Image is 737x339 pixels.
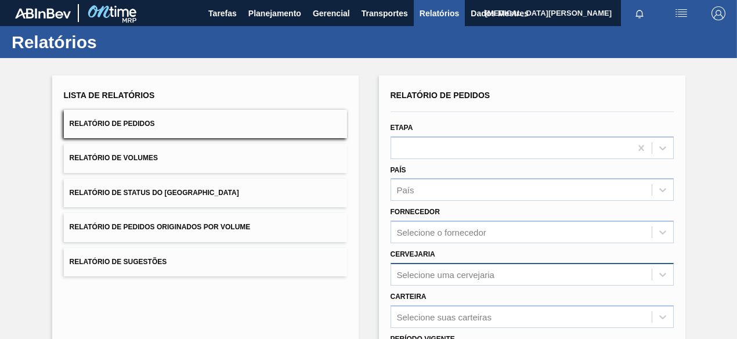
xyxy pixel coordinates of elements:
[208,9,237,18] font: Tarefas
[15,8,71,19] img: TNhmsLtSVTkK8tSr43FrP2fwEKptu5GPRR3wAAAABJRU5ErkJggg==
[471,9,529,18] font: Dados Mestres
[70,120,155,128] font: Relatório de Pedidos
[64,213,347,241] button: Relatório de Pedidos Originados por Volume
[397,269,494,279] font: Selecione uma cervejaria
[64,248,347,276] button: Relatório de Sugestões
[64,179,347,207] button: Relatório de Status do [GEOGRAPHIC_DATA]
[70,189,239,197] font: Relatório de Status do [GEOGRAPHIC_DATA]
[362,9,408,18] font: Transportes
[313,9,350,18] font: Gerencial
[391,166,406,174] font: País
[397,228,486,237] font: Selecione o fornecedor
[391,91,490,100] font: Relatório de Pedidos
[397,312,492,322] font: Selecione suas carteiras
[64,144,347,172] button: Relatório de Volumes
[248,9,301,18] font: Planejamento
[621,5,658,21] button: Notificações
[420,9,459,18] font: Relatórios
[70,154,158,163] font: Relatório de Volumes
[397,185,414,195] font: País
[674,6,688,20] img: ações do usuário
[64,91,155,100] font: Lista de Relatórios
[391,293,427,301] font: Carteira
[711,6,725,20] img: Sair
[391,124,413,132] font: Etapa
[64,110,347,138] button: Relatório de Pedidos
[391,250,435,258] font: Cervejaria
[391,208,440,216] font: Fornecedor
[12,33,97,52] font: Relatórios
[70,258,167,266] font: Relatório de Sugestões
[485,9,612,17] font: [MEDICAL_DATA][PERSON_NAME]
[70,223,251,232] font: Relatório de Pedidos Originados por Volume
